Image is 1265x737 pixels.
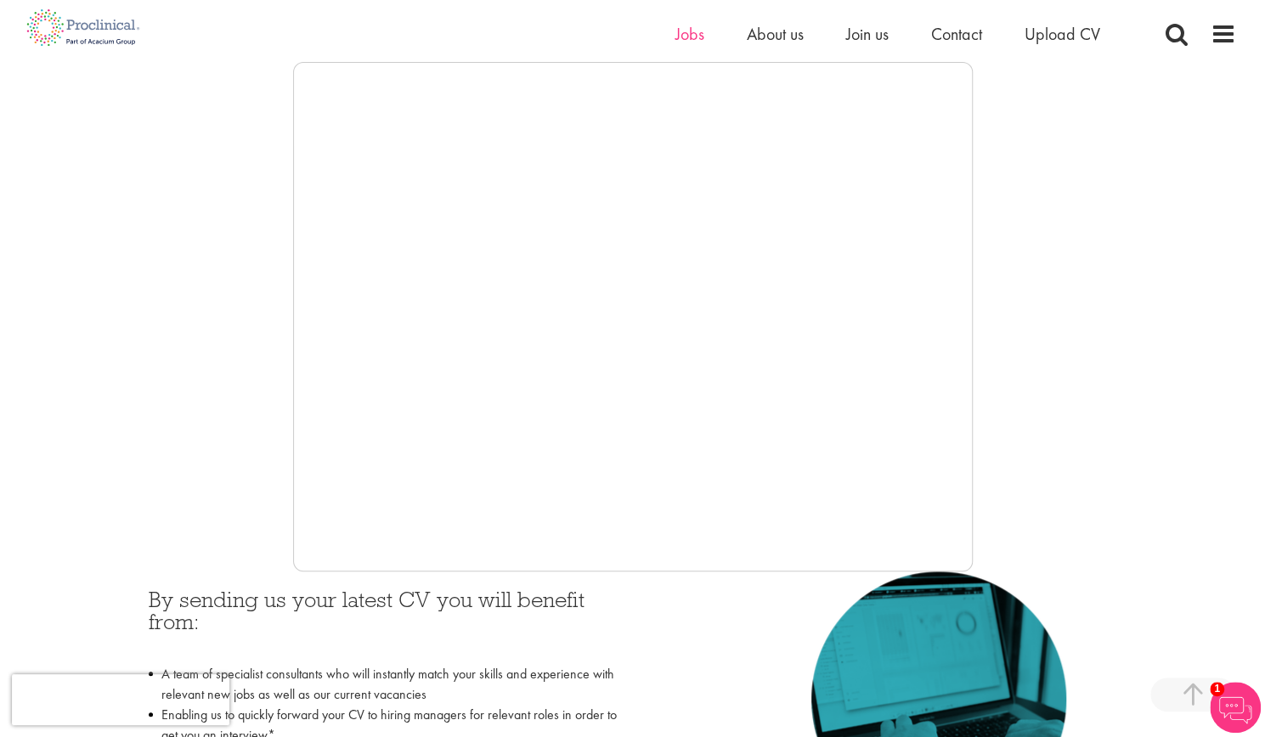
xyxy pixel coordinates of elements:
[846,23,889,45] a: Join us
[675,23,704,45] a: Jobs
[12,674,229,725] iframe: reCAPTCHA
[149,588,620,655] h3: By sending us your latest CV you will benefit from:
[1025,23,1100,45] a: Upload CV
[931,23,982,45] a: Contact
[149,664,620,705] li: A team of specialist consultants who will instantly match your skills and experience with relevan...
[747,23,804,45] a: About us
[1210,682,1261,733] img: Chatbot
[1210,682,1224,696] span: 1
